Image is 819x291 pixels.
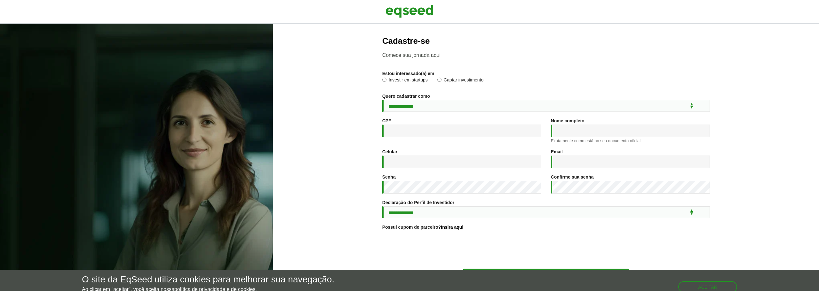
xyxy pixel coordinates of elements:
label: Nome completo [551,119,584,123]
label: Celular [382,149,397,154]
input: Investir em startups [382,78,386,82]
input: Captar investimento [437,78,441,82]
a: Insira aqui [441,225,463,229]
label: Possui cupom de parceiro? [382,225,464,229]
div: Exatamente como está no seu documento oficial [551,139,710,143]
button: Cadastre-se [463,269,629,282]
img: EqSeed Logo [386,3,433,19]
label: Investir em startups [382,78,428,84]
h5: O site da EqSeed utiliza cookies para melhorar sua navegação. [82,275,334,285]
label: Senha [382,175,396,179]
p: Comece sua jornada aqui [382,52,710,58]
label: Confirme sua senha [551,175,594,179]
label: Email [551,149,563,154]
label: Captar investimento [437,78,484,84]
h2: Cadastre-se [382,36,710,46]
label: Declaração do Perfil de Investidor [382,200,455,205]
iframe: reCAPTCHA [497,237,595,262]
label: Estou interessado(a) em [382,71,434,76]
label: CPF [382,119,391,123]
label: Quero cadastrar como [382,94,430,98]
